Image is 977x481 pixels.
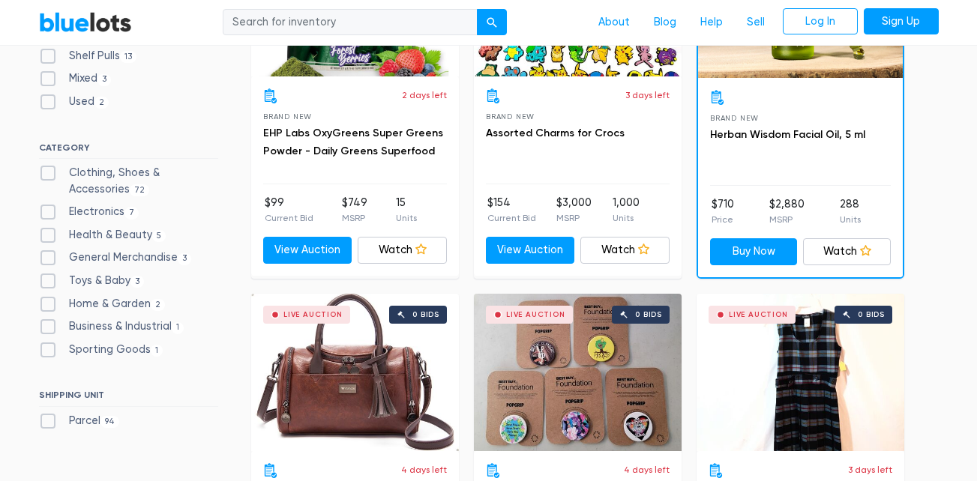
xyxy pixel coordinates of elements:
[39,94,109,110] label: Used
[39,413,120,429] label: Parcel
[858,311,885,318] div: 0 bids
[625,88,670,102] p: 3 days left
[506,311,565,318] div: Live Auction
[39,11,132,33] a: BlueLots
[251,294,459,451] a: Live Auction 0 bids
[729,311,788,318] div: Live Auction
[39,204,139,220] label: Electronics
[635,311,662,318] div: 0 bids
[39,227,166,243] label: Health & Beauty
[848,463,892,477] p: 3 days left
[474,294,682,451] a: Live Auction 0 bids
[688,8,735,37] a: Help
[710,128,865,141] a: Herban Wisdom Facial Oil, 5 ml
[223,9,478,36] input: Search for inventory
[613,195,640,225] li: 1,000
[265,195,313,225] li: $99
[151,299,166,311] span: 2
[710,238,798,265] a: Buy Now
[39,390,218,406] h6: SHIPPING UNIT
[263,112,312,121] span: Brand New
[556,195,592,225] li: $3,000
[613,211,640,225] p: Units
[124,207,139,219] span: 7
[265,211,313,225] p: Current Bid
[97,74,112,86] span: 3
[396,211,417,225] p: Units
[342,211,367,225] p: MSRP
[556,211,592,225] p: MSRP
[803,238,891,265] a: Watch
[358,237,447,264] a: Watch
[697,294,904,451] a: Live Auction 0 bids
[412,311,439,318] div: 0 bids
[152,230,166,242] span: 5
[783,8,858,35] a: Log In
[486,237,575,264] a: View Auction
[39,249,192,266] label: General Merchandise
[39,273,145,289] label: Toys & Baby
[769,213,805,226] p: MSRP
[840,196,861,226] li: 288
[624,463,670,477] p: 4 days left
[130,184,150,196] span: 72
[100,416,120,428] span: 94
[712,213,734,226] p: Price
[769,196,805,226] li: $2,880
[39,48,137,64] label: Shelf Pulls
[840,213,861,226] p: Units
[263,237,352,264] a: View Auction
[151,345,163,357] span: 1
[710,114,759,122] span: Brand New
[402,88,447,102] p: 2 days left
[342,195,367,225] li: $749
[486,112,535,121] span: Brand New
[586,8,642,37] a: About
[396,195,417,225] li: 15
[94,97,109,109] span: 2
[172,322,184,334] span: 1
[580,237,670,264] a: Watch
[486,127,625,139] a: Assorted Charms for Crocs
[487,195,536,225] li: $154
[487,211,536,225] p: Current Bid
[642,8,688,37] a: Blog
[39,70,112,87] label: Mixed
[735,8,777,37] a: Sell
[120,51,137,63] span: 13
[263,127,443,157] a: EHP Labs OxyGreens Super Greens Powder - Daily Greens Superfood
[39,342,163,358] label: Sporting Goods
[283,311,343,318] div: Live Auction
[864,8,939,35] a: Sign Up
[178,253,192,265] span: 3
[401,463,447,477] p: 4 days left
[39,165,218,197] label: Clothing, Shoes & Accessories
[39,142,218,159] h6: CATEGORY
[130,276,145,288] span: 3
[39,296,166,312] label: Home & Garden
[712,196,734,226] li: $710
[39,318,184,335] label: Business & Industrial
